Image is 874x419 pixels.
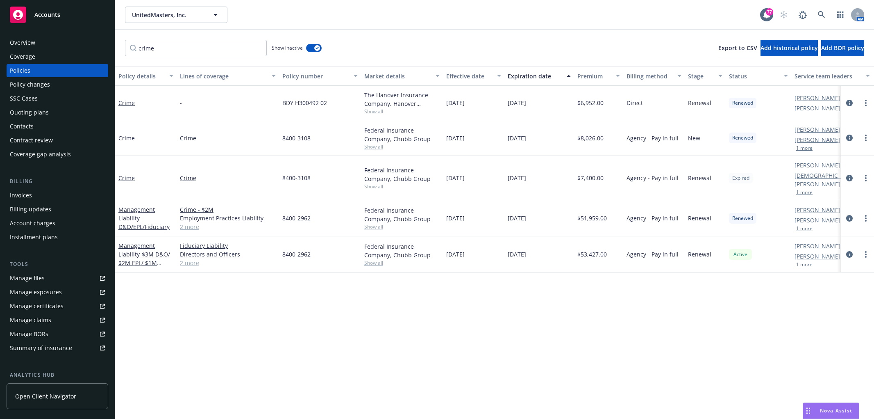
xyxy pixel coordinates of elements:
a: Report a Bug [795,7,811,23]
div: The Hanover Insurance Company, Hanover Insurance Group [364,91,440,108]
a: Policies [7,64,108,77]
a: circleInformation [844,213,854,223]
span: Active [732,251,749,258]
a: Crime [180,174,276,182]
span: Show all [364,183,440,190]
a: Policy changes [7,78,108,91]
div: Service team leaders [795,72,861,80]
span: BDY H300492 02 [282,98,327,107]
div: Federal Insurance Company, Chubb Group [364,242,440,259]
div: Contacts [10,120,34,133]
div: Manage exposures [10,286,62,299]
a: Crime - $2M [180,205,276,214]
div: Installment plans [10,231,58,244]
a: Switch app [832,7,849,23]
span: New [688,134,700,142]
button: 1 more [796,262,813,267]
div: Stage [688,72,713,80]
span: [DATE] [508,98,526,107]
span: 8400-3108 [282,134,311,142]
div: Manage claims [10,314,51,327]
a: more [861,250,871,259]
a: more [861,173,871,183]
span: Open Client Navigator [15,392,76,401]
a: Summary of insurance [7,341,108,355]
span: Show all [364,259,440,266]
span: Renewed [732,134,753,142]
a: Directors and Officers [180,250,276,259]
input: Filter by keyword... [125,40,267,56]
span: Agency - Pay in full [627,250,679,259]
div: Billing [7,177,108,185]
a: more [861,133,871,143]
span: 8400-3108 [282,174,311,182]
span: $8,026.00 [577,134,604,142]
span: [DATE] [508,250,526,259]
a: [PERSON_NAME] [795,216,840,224]
span: - $3M D&O/ $2M EPL/ $1M Fiduciary/Crime [118,250,170,275]
a: [PERSON_NAME] [795,94,840,102]
span: Accounts [34,11,60,18]
span: [DATE] [508,174,526,182]
button: Lines of coverage [177,66,279,86]
a: [PERSON_NAME] [795,206,840,214]
div: Quoting plans [10,106,49,119]
div: Manage certificates [10,300,64,313]
a: [DEMOGRAPHIC_DATA][PERSON_NAME] [795,171,858,188]
a: Crime [118,99,135,107]
div: Expiration date [508,72,562,80]
div: Policy number [282,72,349,80]
div: Market details [364,72,431,80]
button: Service team leaders [791,66,873,86]
a: Coverage gap analysis [7,148,108,161]
a: Fiduciary Liability [180,241,276,250]
a: Manage exposures [7,286,108,299]
a: more [861,213,871,223]
a: 2 more [180,259,276,267]
span: Export to CSV [718,44,757,52]
span: [DATE] [446,214,465,222]
button: Market details [361,66,443,86]
div: Account charges [10,217,55,230]
span: Renewal [688,174,711,182]
div: Policy changes [10,78,50,91]
a: Invoices [7,189,108,202]
span: UnitedMasters, Inc. [132,11,203,19]
span: Add BOR policy [821,44,864,52]
div: Policies [10,64,30,77]
span: - D&O/EPL/Fiduciary [118,214,170,231]
a: Manage files [7,272,108,285]
span: Direct [627,98,643,107]
a: Crime [180,134,276,142]
button: Nova Assist [803,403,859,419]
span: Agency - Pay in full [627,214,679,222]
a: circleInformation [844,250,854,259]
a: [PERSON_NAME] [795,252,840,261]
span: [DATE] [446,98,465,107]
a: [PERSON_NAME] [795,125,840,134]
button: 1 more [796,190,813,195]
button: Export to CSV [718,40,757,56]
a: [PERSON_NAME] [795,161,840,169]
span: Show all [364,143,440,150]
button: Premium [574,66,623,86]
div: Federal Insurance Company, Chubb Group [364,206,440,223]
div: Analytics hub [7,371,108,379]
div: Tools [7,260,108,268]
div: Manage files [10,272,45,285]
span: $51,959.00 [577,214,607,222]
button: Expiration date [504,66,574,86]
button: Status [726,66,791,86]
div: Overview [10,36,35,49]
span: [DATE] [508,214,526,222]
button: Add historical policy [760,40,818,56]
span: Show all [364,223,440,230]
a: Contacts [7,120,108,133]
div: Drag to move [803,403,813,419]
a: Crime [118,174,135,182]
span: [DATE] [508,134,526,142]
a: circleInformation [844,173,854,183]
a: Quoting plans [7,106,108,119]
div: Billing updates [10,203,51,216]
